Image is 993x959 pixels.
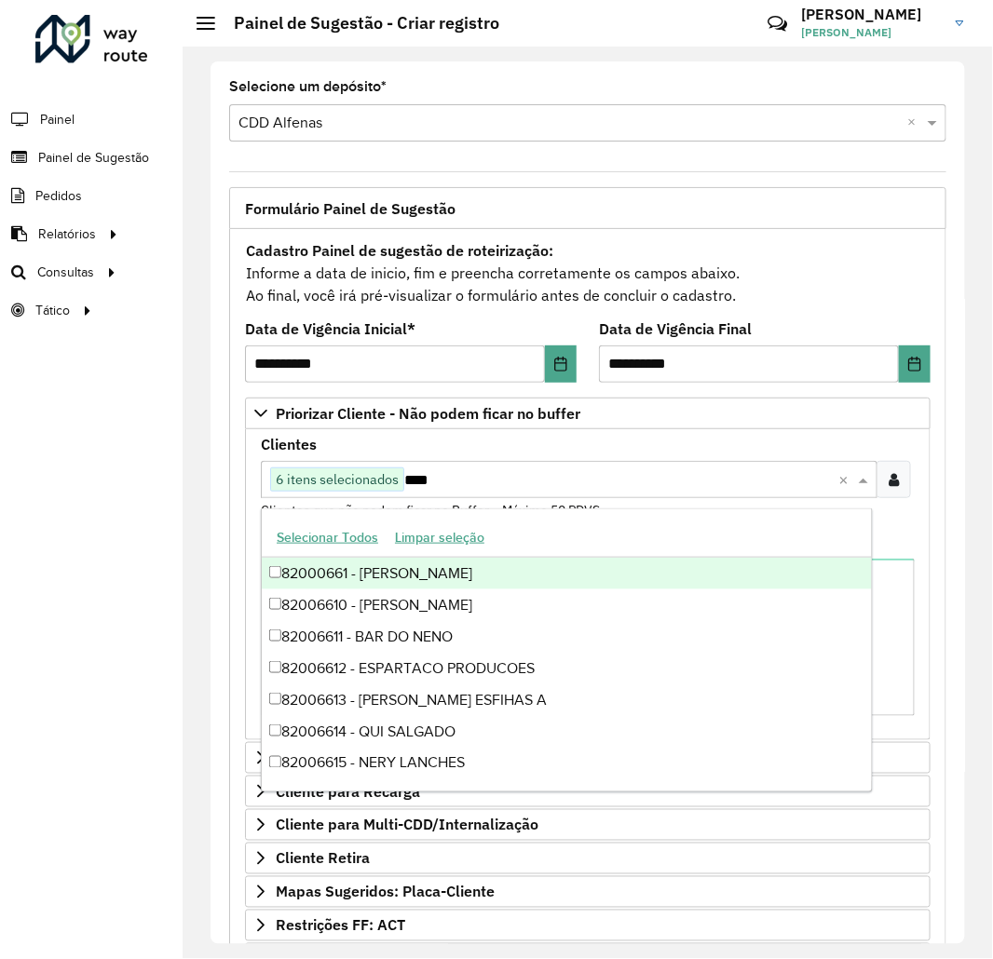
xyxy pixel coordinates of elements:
span: Relatórios [38,224,96,244]
div: Informe a data de inicio, fim e preencha corretamente os campos abaixo. Ao final, você irá pré-vi... [245,238,931,307]
a: Cliente para Multi-CDD/Internalização [245,809,931,841]
a: Mapas Sugeridos: Placa-Cliente [245,876,931,908]
button: Choose Date [545,345,577,383]
div: 82006614 - QUI SALGADO [262,716,872,748]
span: Painel de Sugestão [38,148,149,168]
div: 82006615 - NERY LANCHES [262,748,872,779]
span: Pedidos [35,186,82,206]
span: 6 itens selecionados [271,468,403,491]
span: Cliente para Multi-CDD/Internalização [276,817,538,832]
a: Cliente Retira [245,843,931,874]
div: 82006616 - [PERSON_NAME] [262,779,872,811]
ng-dropdown-panel: Options list [261,508,873,792]
label: Data de Vigência Final [599,317,752,340]
div: 82006611 - BAR DO NENO [262,621,872,653]
div: Priorizar Cliente - Não podem ficar no buffer [245,429,931,740]
button: Selecionar Todos [268,523,387,552]
button: Limpar seleção [387,523,493,552]
span: Formulário Painel de Sugestão [245,201,456,216]
a: Preservar Cliente - Devem ficar no buffer, não roteirizar [245,742,931,774]
span: Priorizar Cliente - Não podem ficar no buffer [276,406,580,421]
div: 82000661 - [PERSON_NAME] [262,558,872,589]
a: Restrições FF: ACT [245,910,931,941]
span: [PERSON_NAME] [802,24,942,41]
label: Clientes [261,433,317,455]
a: Priorizar Cliente - Não podem ficar no buffer [245,398,931,429]
span: Tático [35,301,70,320]
label: Data de Vigência Inicial [245,317,415,340]
span: Restrições FF: ACT [276,918,405,933]
strong: Cadastro Painel de sugestão de roteirização: [246,241,553,260]
span: Clear all [907,112,923,134]
span: Cliente Retira [276,851,370,866]
div: 82006613 - [PERSON_NAME] ESFIHAS A [262,684,872,716]
div: 82006612 - ESPARTACO PRODUCOES [262,653,872,684]
button: Choose Date [899,345,931,383]
small: Clientes que não podem ficar no Buffer – Máximo 50 PDVS [261,502,600,519]
a: Contato Rápido [757,4,797,44]
span: Consultas [37,263,94,282]
h3: [PERSON_NAME] [802,6,942,23]
div: 82006610 - [PERSON_NAME] [262,589,872,621]
a: Cliente para Recarga [245,776,931,807]
span: Cliente para Recarga [276,784,420,799]
h2: Painel de Sugestão - Criar registro [215,13,499,34]
span: Clear all [838,468,854,491]
span: Painel [40,110,75,129]
span: Mapas Sugeridos: Placa-Cliente [276,885,495,899]
label: Selecione um depósito [229,75,387,98]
